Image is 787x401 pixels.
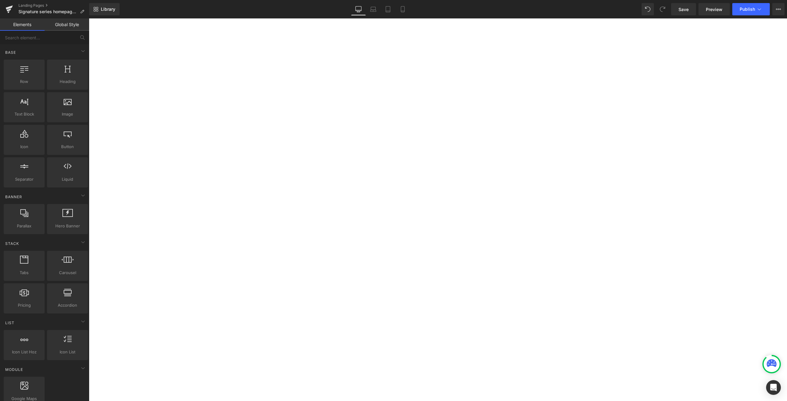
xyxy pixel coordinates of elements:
[18,9,77,14] span: Signature series homepage - EN
[6,176,43,183] span: Separator
[6,78,43,85] span: Row
[49,269,86,276] span: Carousel
[351,3,366,15] a: Desktop
[6,349,43,355] span: Icon List Hoz
[740,7,755,12] span: Publish
[49,111,86,117] span: Image
[89,3,120,15] a: New Library
[6,223,43,229] span: Parallax
[678,6,689,13] span: Save
[656,3,669,15] button: Redo
[5,320,15,326] span: List
[5,241,20,246] span: Stack
[45,18,89,31] a: Global Style
[766,380,781,395] div: Open Intercom Messenger
[49,143,86,150] span: Button
[49,78,86,85] span: Heading
[732,3,770,15] button: Publish
[5,49,17,55] span: Base
[772,3,785,15] button: More
[6,302,43,309] span: Pricing
[5,367,24,372] span: Module
[6,269,43,276] span: Tabs
[366,3,381,15] a: Laptop
[49,223,86,229] span: Hero Banner
[698,3,730,15] a: Preview
[49,302,86,309] span: Accordion
[6,143,43,150] span: Icon
[101,6,115,12] span: Library
[706,6,722,13] span: Preview
[6,111,43,117] span: Text Block
[49,176,86,183] span: Liquid
[5,194,23,200] span: Banner
[395,3,410,15] a: Mobile
[18,3,89,8] a: Landing Pages
[642,3,654,15] button: Undo
[381,3,395,15] a: Tablet
[49,349,86,355] span: Icon List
